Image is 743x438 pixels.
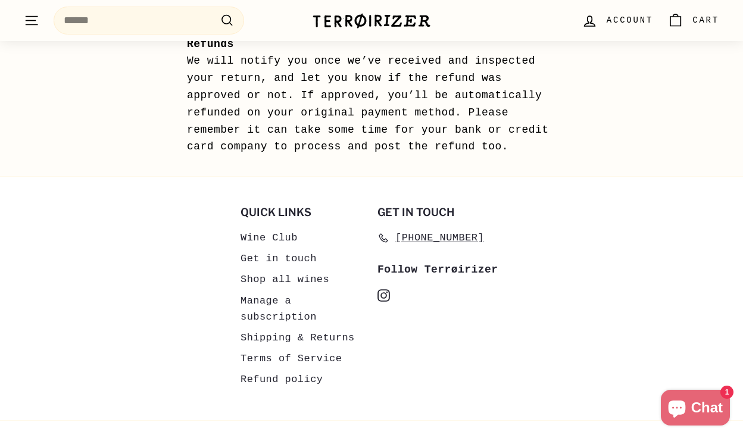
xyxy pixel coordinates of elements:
[575,3,660,38] a: Account
[241,248,317,269] a: Get in touch
[241,207,366,218] h2: Quick links
[692,14,719,27] span: Cart
[657,390,733,428] inbox-online-store-chat: Shopify online store chat
[377,261,502,279] div: Follow Terrøirizer
[241,327,355,348] a: Shipping & Returns
[377,227,484,248] a: [PHONE_NUMBER]
[241,348,342,369] a: Terms of Service
[241,369,323,390] a: Refund policy
[607,14,653,27] span: Account
[241,290,366,327] a: Manage a subscription
[377,207,502,218] h2: Get in touch
[660,3,726,38] a: Cart
[187,38,234,50] strong: Refunds
[187,36,556,156] p: We will notify you once we’ve received and inspected your return, and let you know if the refund ...
[395,230,484,246] span: [PHONE_NUMBER]
[241,227,298,248] a: Wine Club
[241,269,329,290] a: Shop all wines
